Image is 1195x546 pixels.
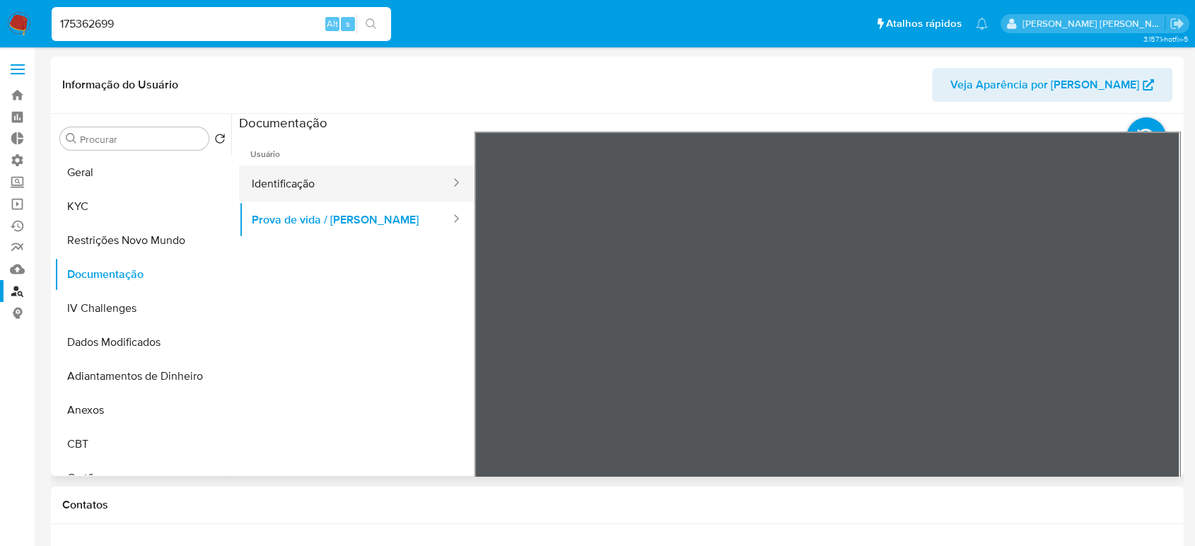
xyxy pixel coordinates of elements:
button: Retornar ao pedido padrão [214,133,226,149]
button: search-icon [356,14,385,34]
button: Anexos [54,393,231,427]
a: Sair [1170,16,1184,31]
button: Geral [54,156,231,190]
button: Veja Aparência por [PERSON_NAME] [932,68,1172,102]
button: Documentação [54,257,231,291]
span: Atalhos rápidos [886,16,962,31]
button: Dados Modificados [54,325,231,359]
button: Adiantamentos de Dinheiro [54,359,231,393]
button: KYC [54,190,231,223]
button: IV Challenges [54,291,231,325]
span: Alt [327,17,338,30]
button: Procurar [66,133,77,144]
a: Notificações [976,18,988,30]
input: Procurar [80,133,203,146]
span: Veja Aparência por [PERSON_NAME] [950,68,1139,102]
button: Cartões [54,461,231,495]
p: sabrina.lima@mercadopago.com.br [1022,17,1165,30]
h1: Informação do Usuário [62,78,178,92]
h1: Contatos [62,498,1172,512]
span: s [346,17,350,30]
input: Pesquise usuários ou casos... [52,15,391,33]
button: Restrições Novo Mundo [54,223,231,257]
button: CBT [54,427,231,461]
